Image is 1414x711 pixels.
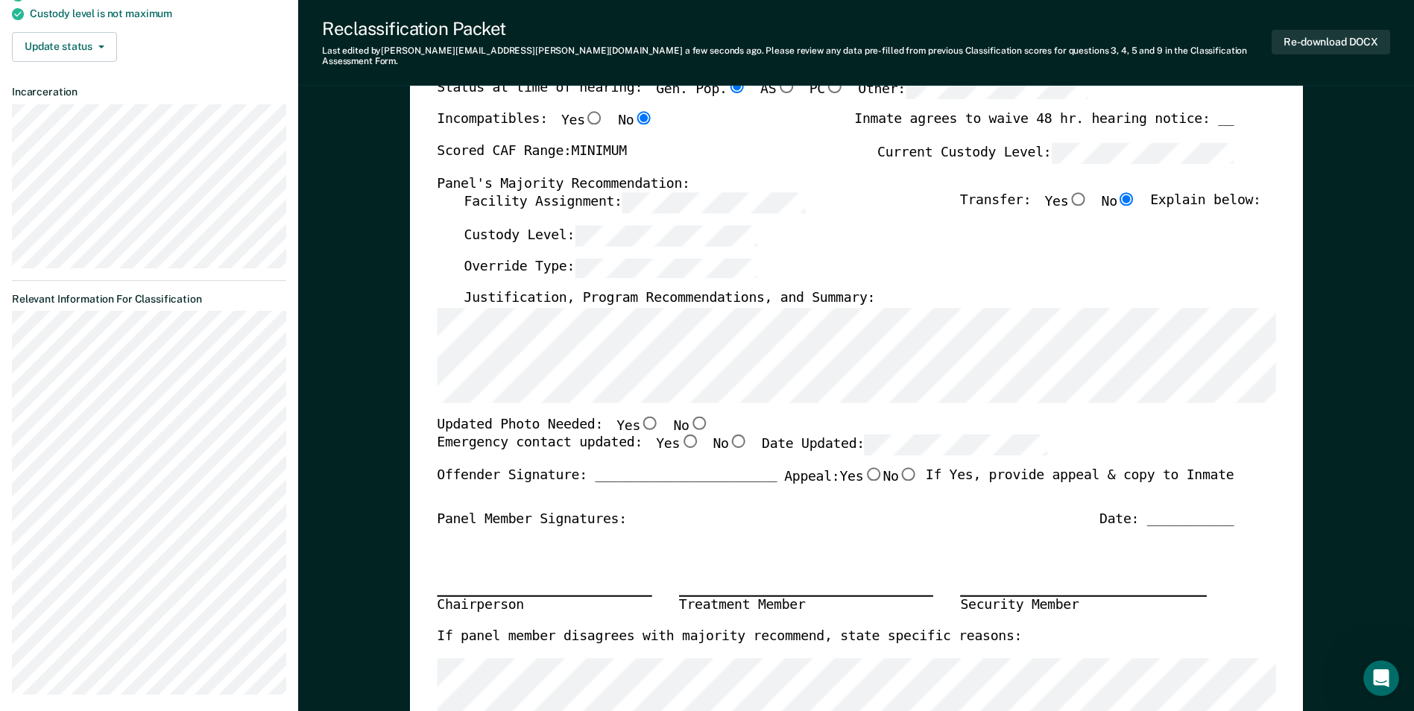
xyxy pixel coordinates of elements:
[1272,30,1390,54] button: Re-download DOCX
[464,192,804,212] label: Facility Assignment:
[680,434,699,448] input: Yes
[689,416,708,429] input: No
[673,416,708,435] label: No
[656,434,699,455] label: Yes
[622,192,804,212] input: Facility Assignment:
[854,112,1234,143] div: Inmate agrees to waive 48 hr. hearing notice: __
[437,467,1234,511] div: Offender Signature: _______________________ If Yes, provide appeal & copy to Inmate
[727,79,746,92] input: Gen. Pop.
[437,175,1234,193] div: Panel's Majority Recommendation:
[863,467,883,481] input: Yes
[825,79,845,92] input: PC
[656,79,747,99] label: Gen. Pop.
[839,467,883,487] label: Yes
[437,628,1022,646] label: If panel member disagrees with majority recommend, state specific reasons:
[762,434,1047,455] label: Date Updated:
[1101,192,1136,212] label: No
[12,293,286,306] dt: Relevant Information For Classification
[685,45,762,56] span: a few seconds ago
[437,434,1047,467] div: Emergency contact updated:
[679,595,933,615] div: Treatment Member
[634,112,653,125] input: No
[776,79,795,92] input: AS
[906,79,1088,99] input: Other:
[865,434,1047,455] input: Date Updated:
[584,112,604,125] input: Yes
[877,142,1234,162] label: Current Custody Level:
[760,79,795,99] label: AS
[437,511,627,528] div: Panel Member Signatures:
[322,45,1272,67] div: Last edited by [PERSON_NAME][EMAIL_ADDRESS][PERSON_NAME][DOMAIN_NAME] . Please review any data pr...
[561,112,605,131] label: Yes
[784,467,918,499] label: Appeal:
[437,112,653,143] div: Incompatibles:
[1044,192,1088,212] label: Yes
[575,225,757,245] input: Custody Level:
[30,7,286,20] div: Custody level is not
[12,32,117,62] button: Update status
[640,416,660,429] input: Yes
[1117,192,1137,206] input: No
[437,142,627,162] label: Scored CAF Range: MINIMUM
[883,467,918,487] label: No
[1363,660,1399,696] iframe: Intercom live chat
[464,290,875,308] label: Justification, Program Recommendations, and Summary:
[437,416,709,435] div: Updated Photo Needed:
[322,18,1272,39] div: Reclassification Packet
[960,595,1207,615] div: Security Member
[464,225,757,245] label: Custody Level:
[464,257,757,277] label: Override Type:
[618,112,653,131] label: No
[809,79,844,99] label: PC
[713,434,748,455] label: No
[575,257,757,277] input: Override Type:
[898,467,918,481] input: No
[12,86,286,98] dt: Incarceration
[437,79,1088,112] div: Status at time of hearing:
[960,192,1261,225] div: Transfer: Explain below:
[1099,511,1234,528] div: Date: ___________
[728,434,748,448] input: No
[1051,142,1234,162] input: Current Custody Level:
[125,7,172,19] span: maximum
[616,416,660,435] label: Yes
[858,79,1088,99] label: Other:
[1068,192,1088,206] input: Yes
[437,595,651,615] div: Chairperson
